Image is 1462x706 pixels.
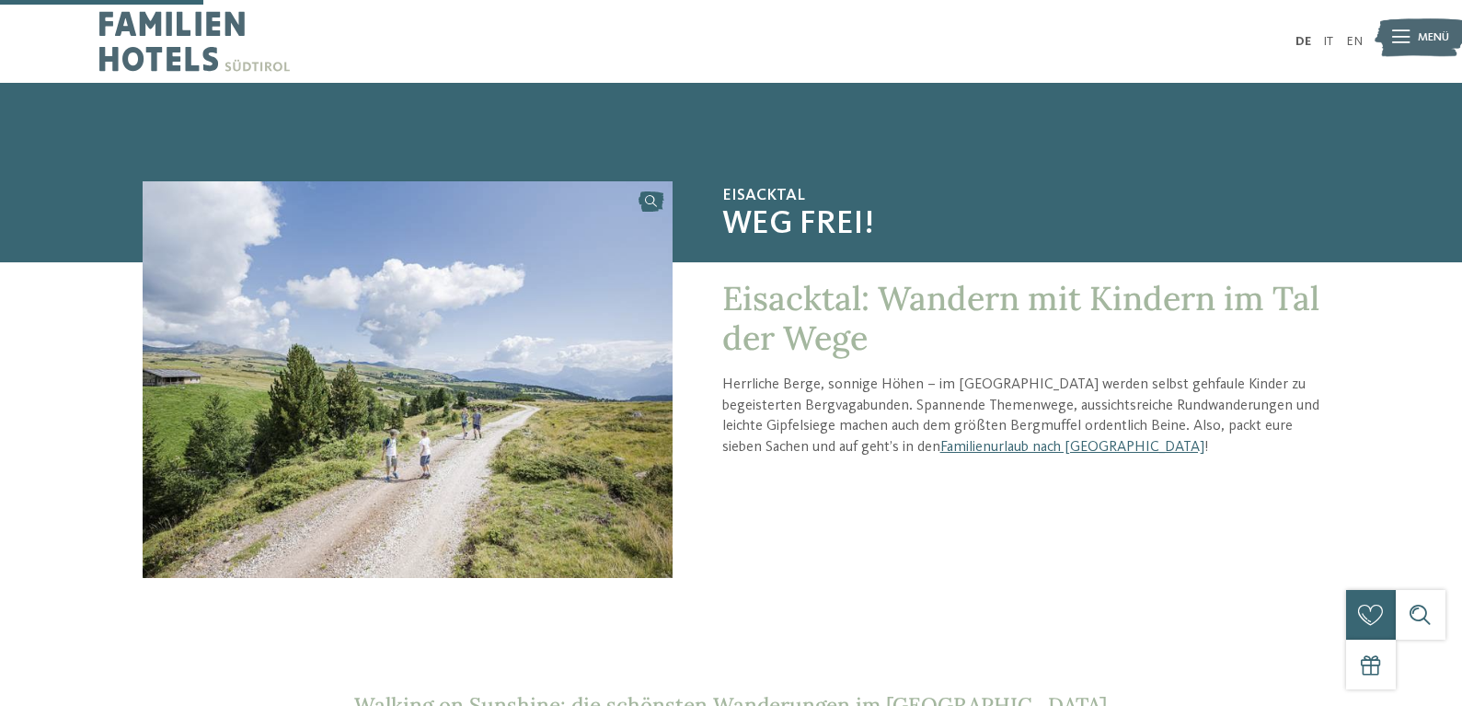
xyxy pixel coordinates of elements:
[1323,35,1333,48] a: IT
[143,181,673,578] img: Eisacktal: Wandern mit Kindern ist ein Genuss
[1295,35,1311,48] a: DE
[722,205,1319,245] span: Weg frei!
[722,186,1319,206] span: Eisacktal
[722,375,1319,458] p: Herrliche Berge, sonnige Höhen – im [GEOGRAPHIC_DATA] werden selbst gehfaule Kinder zu begeistert...
[940,440,1204,455] a: Familienurlaub nach [GEOGRAPHIC_DATA]
[722,277,1319,359] span: Eisacktal: Wandern mit Kindern im Tal der Wege
[1346,35,1363,48] a: EN
[1418,29,1449,46] span: Menü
